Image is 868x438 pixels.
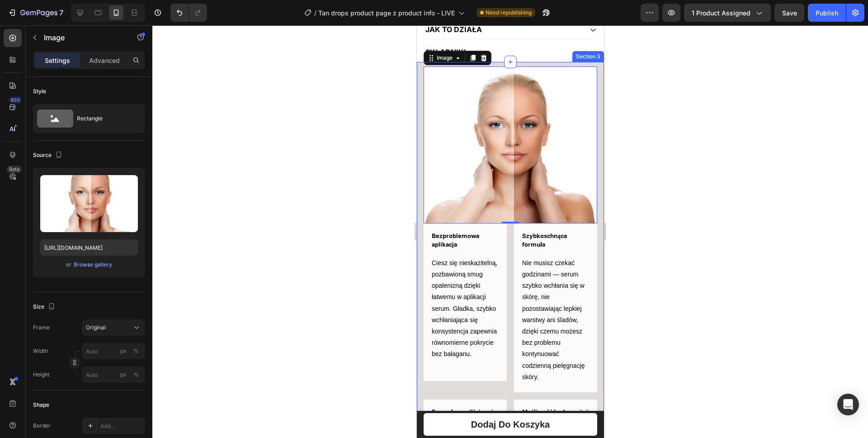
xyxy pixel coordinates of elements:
[133,371,139,379] div: %
[314,8,316,18] span: /
[89,56,120,65] p: Advanced
[77,108,132,129] div: Rectangle
[170,4,207,22] div: Undo/Redo
[86,324,106,332] span: Original
[105,206,150,223] strong: Szybkoschnąca formuła
[73,260,113,269] button: Browse gallery
[33,301,57,313] div: Size
[82,319,145,336] button: Original
[82,367,145,383] input: px%
[120,371,127,379] div: px
[692,8,750,18] span: 1 product assigned
[118,369,129,380] button: %
[74,261,112,269] div: Browse gallery
[816,8,838,18] div: Publish
[808,4,846,22] button: Publish
[318,8,455,18] span: Tan drops product page z product info - LIVE
[131,369,142,380] button: px
[118,346,129,357] button: %
[105,382,171,399] strong: Możliwość budowania i długotrwały blask
[774,4,804,22] button: Save
[33,87,46,95] div: Style
[33,324,50,332] label: Frame
[9,96,22,104] div: 450
[33,371,50,379] label: Height
[120,347,127,355] div: px
[44,32,121,43] p: Image
[15,206,62,223] strong: Bezproblemowa aplikacja
[100,422,143,430] div: Add...
[18,29,38,37] div: Image
[157,27,185,35] div: Section 3
[59,7,63,18] p: 7
[417,25,604,438] iframe: Design area
[66,259,71,270] span: or
[782,9,797,17] span: Save
[33,422,51,430] div: Border
[105,234,168,355] span: Nie musisz czekać godzinami — serum szybko wchłania się w skórę, nie pozostawiając lepkiej warstw...
[33,401,49,409] div: Shape
[684,4,771,22] button: 1 product assigned
[486,9,532,17] span: Need republishing
[131,346,142,357] button: px
[40,175,138,232] img: preview-image
[15,234,81,333] span: Ciesz się nieskazitelną, pozbawioną smug opalenizną dzięki łatwemu w aplikacji serum. Gładka, szy...
[9,22,49,31] strong: SKŁADNIKI
[7,166,22,173] div: Beta
[837,394,859,415] div: Open Intercom Messenger
[15,382,76,399] strong: Formuła nawilżająca i odżywcza
[33,149,64,162] div: Source
[33,347,48,355] label: Width
[4,4,67,22] button: 7
[40,239,138,256] input: https://example.com/image.jpg
[133,347,139,355] div: %
[45,56,70,65] p: Settings
[82,343,145,359] input: px%
[7,41,180,198] img: gempages_540347707940668548-2d301741-7683-4c86-8f20-49773c8ebfa7.jpg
